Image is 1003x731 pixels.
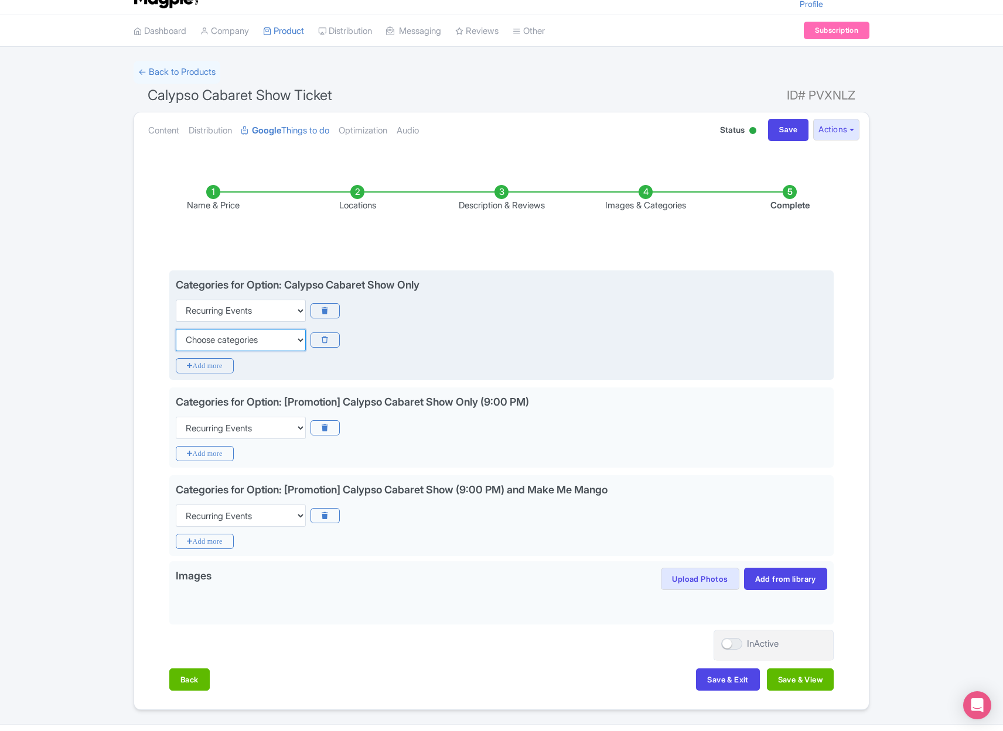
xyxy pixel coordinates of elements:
a: Messaging [386,15,441,47]
a: Content [148,112,179,149]
li: Locations [285,185,429,212]
a: Audio [397,112,419,149]
button: Upload Photos [661,568,739,590]
button: Back [169,668,210,691]
a: Distribution [189,112,232,149]
div: Categories for Option: Calypso Cabaret Show Only [176,279,419,291]
span: Status [720,123,745,136]
strong: Google [252,124,281,138]
li: Complete [718,185,862,212]
div: Active [747,122,759,140]
span: Calypso Cabaret Show Ticket [148,87,332,104]
button: Save & Exit [696,668,759,691]
a: Dashboard [134,15,186,47]
div: InActive [747,637,779,651]
a: Reviews [455,15,499,47]
a: Other [513,15,545,47]
input: Save [768,119,809,141]
i: Add more [176,446,234,461]
button: Actions [813,119,859,140]
a: Subscription [804,22,869,39]
li: Description & Reviews [429,185,574,212]
a: Product [263,15,304,47]
a: Distribution [318,15,372,47]
a: ← Back to Products [134,61,220,84]
div: Categories for Option: [Promotion] Calypso Cabaret Show (9:00 PM) and Make Me Mango [176,483,608,496]
span: ID# PVXNLZ [787,84,855,107]
div: Categories for Option: [Promotion] Calypso Cabaret Show Only (9:00 PM) [176,396,529,408]
button: Save & View [767,668,834,691]
div: Open Intercom Messenger [963,691,991,719]
a: Company [200,15,249,47]
a: GoogleThings to do [241,112,329,149]
a: Optimization [339,112,387,149]
li: Name & Price [141,185,285,212]
li: Images & Categories [574,185,718,212]
i: Add more [176,358,234,373]
span: Images [176,568,211,586]
a: Add from library [744,568,827,590]
i: Add more [176,534,234,549]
